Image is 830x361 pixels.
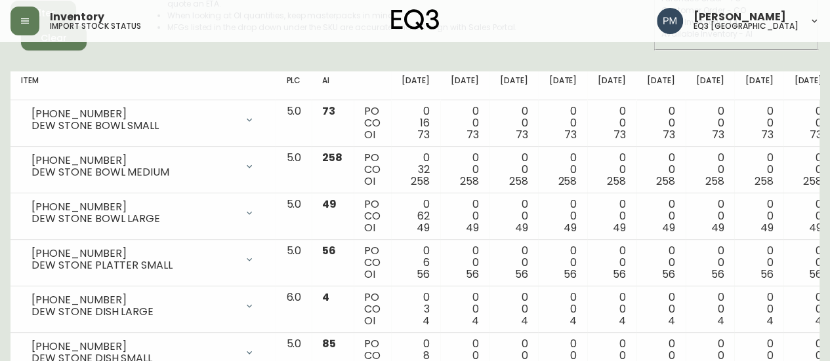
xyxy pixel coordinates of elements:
div: 0 0 [794,199,822,234]
span: 56 [564,267,577,282]
div: [PHONE_NUMBER] [31,201,236,213]
div: 0 0 [598,292,626,327]
div: 0 0 [794,292,822,327]
div: [PHONE_NUMBER] [31,294,236,306]
div: 0 0 [598,105,626,141]
div: 0 0 [794,105,822,141]
div: PO CO [364,199,381,234]
span: 258 [509,174,528,189]
div: 0 0 [451,292,479,327]
span: 4 [472,313,479,328]
div: 0 0 [451,152,479,187]
span: 73 [663,127,675,142]
span: 73 [467,127,479,142]
th: [DATE] [440,71,489,100]
span: 258 [656,174,675,189]
div: 0 0 [794,245,822,280]
div: 0 0 [500,105,528,141]
span: 56 [466,267,479,282]
span: 258 [411,174,430,189]
td: 5.0 [276,193,312,240]
span: 49 [662,220,675,235]
th: AI [312,71,354,100]
th: [DATE] [686,71,735,100]
div: 0 0 [500,152,528,187]
h5: import stock status [50,22,141,30]
span: 258 [705,174,724,189]
span: 258 [460,174,479,189]
span: 56 [711,267,724,282]
span: 49 [809,220,822,235]
div: 0 0 [549,292,577,327]
div: 0 0 [549,105,577,141]
div: [PHONE_NUMBER]DEW STONE BOWL MEDIUM [21,152,265,181]
div: PO CO [364,292,381,327]
th: Item [10,71,276,100]
th: [DATE] [489,71,539,100]
th: [DATE] [636,71,686,100]
span: 73 [712,127,724,142]
div: 0 62 [402,199,430,234]
span: 4 [619,313,626,328]
div: PO CO [364,105,381,141]
div: [PHONE_NUMBER] [31,248,236,259]
div: 0 0 [598,199,626,234]
div: PO CO [364,245,381,280]
div: [PHONE_NUMBER]DEW STONE PLATTER SMALL [21,245,265,274]
span: 49 [515,220,528,235]
div: 0 0 [451,199,479,234]
th: [DATE] [587,71,636,100]
td: 5.0 [276,240,312,286]
span: OI [364,220,375,235]
span: 56 [613,267,626,282]
th: [DATE] [734,71,783,100]
div: 0 0 [745,292,773,327]
div: 0 0 [696,245,724,280]
div: 0 0 [500,292,528,327]
div: 0 0 [745,199,773,234]
div: 0 0 [745,152,773,187]
h5: eq3 [GEOGRAPHIC_DATA] [694,22,799,30]
div: 0 0 [745,105,773,141]
span: Inventory [50,12,104,22]
span: 4 [815,313,822,328]
div: DEW STONE BOWL MEDIUM [31,166,236,178]
div: [PHONE_NUMBER]DEW STONE BOWL SMALL [21,105,265,134]
div: 0 0 [647,245,675,280]
span: 49 [564,220,577,235]
th: PLC [276,71,312,100]
span: 56 [515,267,528,282]
div: 0 0 [451,245,479,280]
img: logo [391,9,440,30]
span: 4 [423,313,430,328]
div: DEW STONE DISH LARGE [31,306,236,318]
span: OI [364,127,375,142]
div: PO CO [364,152,381,187]
span: 4 [766,313,773,328]
span: 4 [322,290,329,305]
td: 6.0 [276,286,312,333]
div: 0 0 [500,199,528,234]
div: 0 3 [402,292,430,327]
div: DEW STONE BOWL SMALL [31,120,236,132]
span: 49 [417,220,430,235]
span: 56 [417,267,430,282]
span: 4 [520,313,528,328]
div: 0 0 [647,152,675,187]
span: OI [364,174,375,189]
div: DEW STONE BOWL LARGE [31,213,236,225]
div: [PHONE_NUMBER] [31,341,236,352]
div: 0 0 [794,152,822,187]
span: 4 [717,313,724,328]
span: 56 [809,267,822,282]
div: 0 16 [402,105,430,141]
span: 4 [668,313,675,328]
span: [PERSON_NAME] [694,12,786,22]
span: 258 [322,150,342,165]
span: 49 [466,220,479,235]
div: [PHONE_NUMBER]DEW STONE DISH LARGE [21,292,265,320]
img: 0a7c5790205149dfd4c0ba0a3a48f705 [657,8,683,34]
div: 0 0 [647,292,675,327]
span: 85 [322,336,336,351]
td: 5.0 [276,147,312,193]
